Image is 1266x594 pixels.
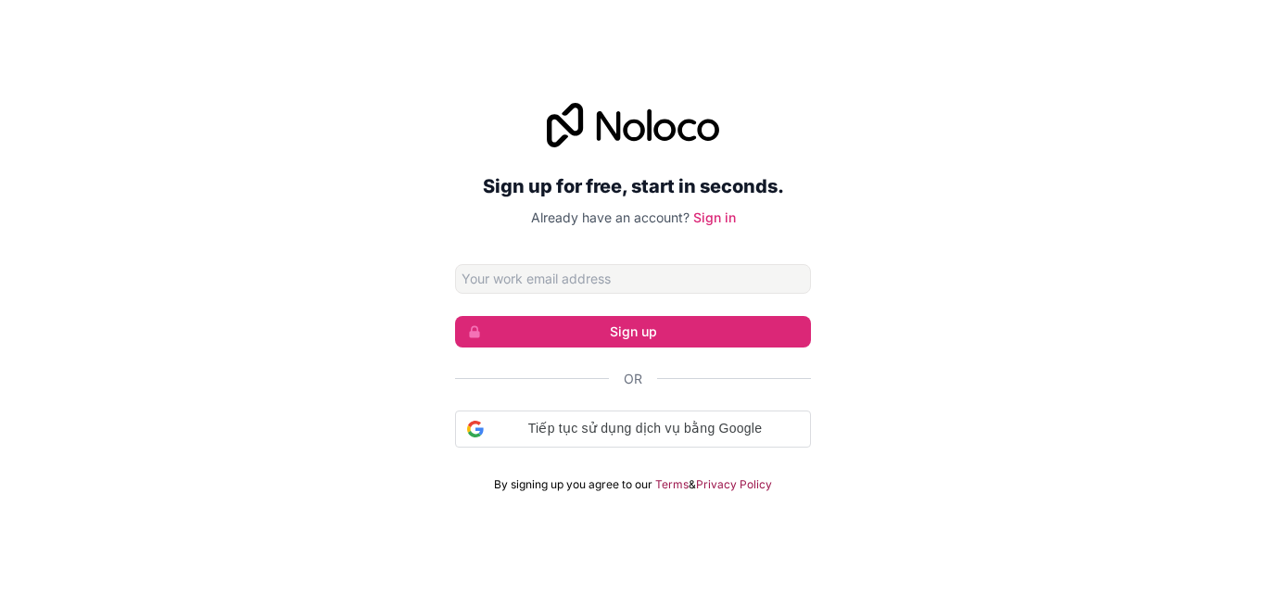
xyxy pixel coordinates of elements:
a: Sign in [693,209,736,225]
h2: Sign up for free, start in seconds. [455,170,811,203]
a: Terms [655,477,689,492]
span: Tiếp tục sử dụng dịch vụ bằng Google [491,419,799,438]
div: Tiếp tục sử dụng dịch vụ bằng Google [455,411,811,448]
span: & [689,477,696,492]
input: Email address [455,264,811,294]
button: Sign up [455,316,811,348]
a: Privacy Policy [696,477,772,492]
span: Already have an account? [531,209,690,225]
span: By signing up you agree to our [494,477,652,492]
span: Or [624,370,642,388]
